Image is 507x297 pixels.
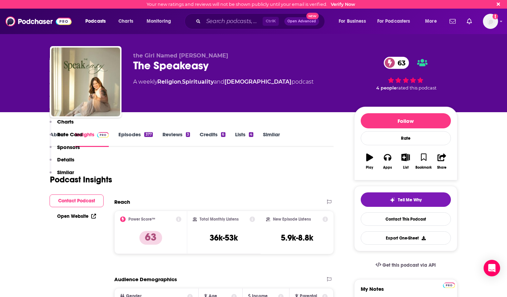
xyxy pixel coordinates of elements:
a: Contact This Podcast [361,212,451,226]
button: Open AdvancedNew [284,17,319,25]
span: More [425,17,437,26]
span: Ctrl K [263,17,279,26]
span: Get this podcast via API [382,262,436,268]
img: User Profile [483,14,498,29]
div: 377 [144,132,152,137]
a: [DEMOGRAPHIC_DATA] [224,78,292,85]
a: Credits6 [200,131,225,147]
span: , [181,78,182,85]
button: Share [433,149,451,174]
div: Search podcasts, credits, & more... [191,13,331,29]
span: Open Advanced [287,20,316,23]
a: Episodes377 [118,131,152,147]
span: Logged in as kimmiveritas [483,14,498,29]
button: Show profile menu [483,14,498,29]
div: A weekly podcast [133,78,314,86]
a: Get this podcast via API [370,257,442,274]
span: New [306,13,319,19]
h2: Power Score™ [128,217,155,222]
button: Contact Podcast [50,194,104,207]
a: Show notifications dropdown [447,15,458,27]
a: Verify Now [331,2,355,7]
a: Show notifications dropdown [464,15,475,27]
img: tell me why sparkle [390,197,395,203]
button: open menu [334,16,374,27]
span: 4 people [376,85,397,91]
button: Similar [50,169,74,182]
div: Share [437,166,446,170]
span: 63 [391,57,409,69]
a: Charts [114,16,137,27]
a: Similar [263,131,280,147]
button: Play [361,149,379,174]
p: 63 [139,231,162,245]
div: Your new ratings and reviews will not be shown publicly until your email is verified. [147,2,355,7]
button: Export One-Sheet [361,231,451,245]
span: Monitoring [147,17,171,26]
div: 63 4 peoplerated this podcast [354,52,457,95]
div: 3 [186,132,190,137]
button: Details [50,156,74,169]
input: Search podcasts, credits, & more... [203,16,263,27]
div: Rate [361,131,451,145]
button: List [397,149,414,174]
div: List [403,166,409,170]
span: For Podcasters [377,17,410,26]
img: The Speakeasy [51,47,120,116]
a: Open Website [57,213,96,219]
span: Tell Me Why [398,197,422,203]
button: Sponsors [50,144,80,157]
span: the Girl Named [PERSON_NAME] [133,52,228,59]
p: Details [57,156,74,163]
div: 6 [221,132,225,137]
h2: New Episode Listens [273,217,311,222]
span: Charts [118,17,133,26]
a: Spirituality [182,78,214,85]
a: 63 [384,57,409,69]
span: and [214,78,224,85]
a: Pro website [443,282,455,288]
a: Religion [157,78,181,85]
button: open menu [373,16,420,27]
div: Bookmark [415,166,432,170]
p: Similar [57,169,74,176]
span: For Business [339,17,366,26]
svg: Email not verified [493,14,498,19]
button: Bookmark [415,149,433,174]
span: Podcasts [85,17,106,26]
button: open menu [420,16,445,27]
button: Follow [361,113,451,128]
a: Lists4 [235,131,253,147]
button: open menu [81,16,115,27]
p: Sponsors [57,144,80,150]
div: Apps [383,166,392,170]
p: Rate Card [57,131,83,138]
h3: 36k-53k [210,233,238,243]
div: Play [366,166,373,170]
div: 4 [249,132,253,137]
span: rated this podcast [397,85,436,91]
h2: Audience Demographics [114,276,177,283]
h2: Total Monthly Listens [200,217,239,222]
button: open menu [142,16,180,27]
h2: Reach [114,199,130,205]
div: Open Intercom Messenger [484,260,500,276]
button: Apps [379,149,397,174]
img: Podchaser - Follow, Share and Rate Podcasts [6,15,72,28]
h3: 5.9k-8.8k [281,233,313,243]
a: Reviews3 [162,131,190,147]
button: tell me why sparkleTell Me Why [361,192,451,207]
button: Rate Card [50,131,83,144]
img: Podchaser Pro [443,283,455,288]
